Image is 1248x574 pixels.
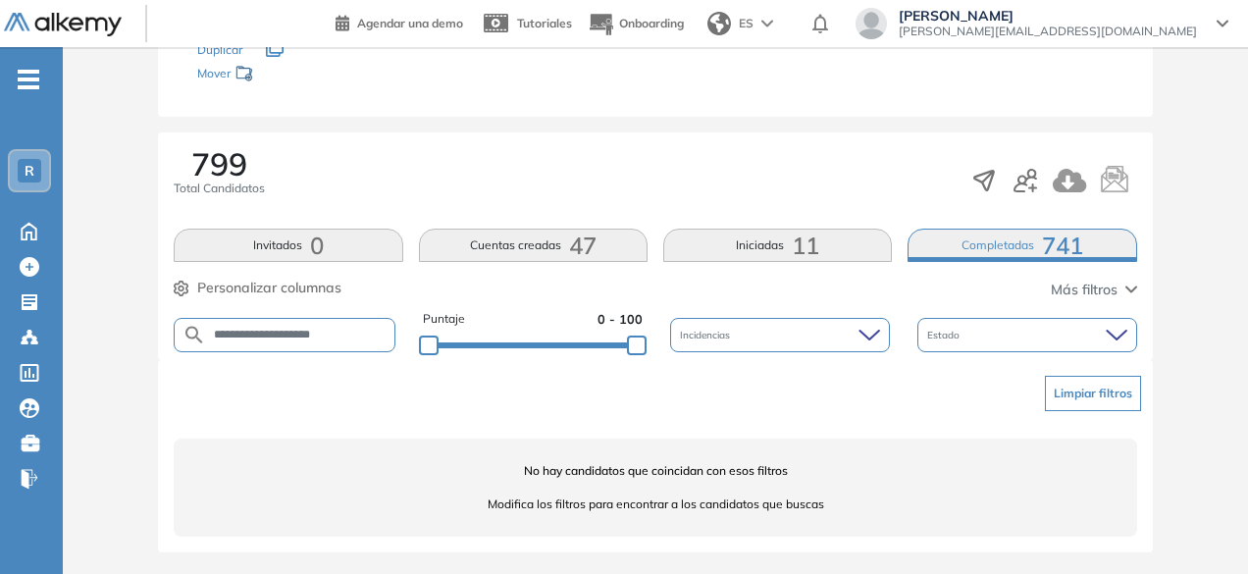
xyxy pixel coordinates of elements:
span: No hay candidatos que coincidan con esos filtros [174,462,1136,480]
i: - [18,78,39,81]
span: Agendar una demo [357,16,463,30]
div: Estado [917,318,1137,352]
span: ES [739,15,754,32]
span: Puntaje [423,310,465,329]
span: R [25,163,34,179]
span: Más filtros [1051,280,1118,300]
span: [PERSON_NAME] [899,8,1197,24]
img: Logo [4,13,122,37]
button: Más filtros [1051,280,1137,300]
button: Cuentas creadas47 [419,229,648,262]
span: Tutoriales [517,16,572,30]
span: Duplicar [197,42,242,57]
span: 0 - 100 [598,310,643,329]
button: Iniciadas11 [663,229,892,262]
img: world [707,12,731,35]
span: Total Candidatos [174,180,265,197]
button: Completadas741 [908,229,1136,262]
span: 799 [191,148,247,180]
button: Onboarding [588,3,684,45]
a: Agendar una demo [336,10,463,33]
img: SEARCH_ALT [182,323,206,347]
span: Onboarding [619,16,684,30]
div: Mover [197,57,393,93]
img: arrow [761,20,773,27]
button: Limpiar filtros [1045,376,1141,411]
button: Personalizar columnas [174,278,341,298]
span: Estado [927,328,963,342]
button: Invitados0 [174,229,402,262]
span: Incidencias [680,328,734,342]
span: Modifica los filtros para encontrar a los candidatos que buscas [174,496,1136,513]
span: Personalizar columnas [197,278,341,298]
div: Incidencias [670,318,890,352]
span: [PERSON_NAME][EMAIL_ADDRESS][DOMAIN_NAME] [899,24,1197,39]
